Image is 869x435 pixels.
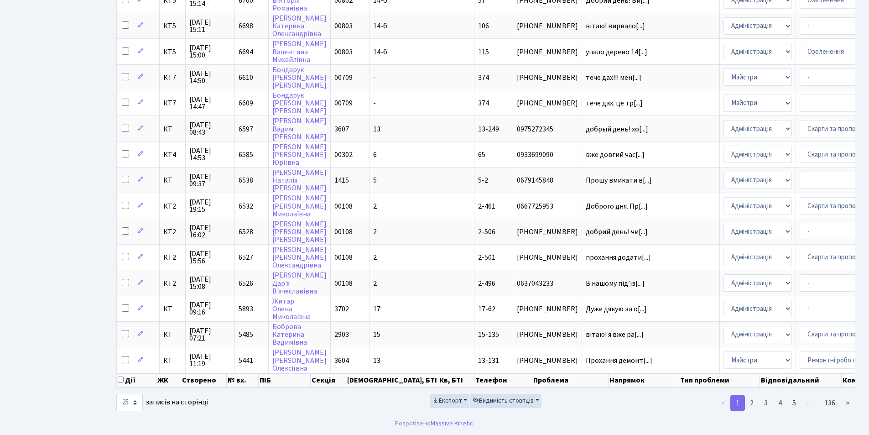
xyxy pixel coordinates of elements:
[181,373,227,387] th: Створено
[474,373,532,387] th: Телефон
[189,327,231,342] span: [DATE] 07:21
[163,228,182,236] span: КТ2
[189,224,231,239] span: [DATE] 16:02
[473,396,534,405] span: Видимість стовпців
[517,228,578,236] span: [PHONE_NUMBER]
[478,304,495,314] span: 17-62
[272,116,327,142] a: [PERSON_NAME]Вадим[PERSON_NAME]
[759,395,773,411] a: 3
[272,13,327,39] a: [PERSON_NAME]КатеринаОлександрівна
[373,304,380,314] span: 17
[840,395,855,411] a: >
[163,305,182,313] span: КТ
[334,47,353,57] span: 00803
[163,126,182,133] span: КТ
[773,395,787,411] a: 4
[272,65,327,90] a: Бондарук[PERSON_NAME][PERSON_NAME]
[373,252,377,262] span: 2
[373,47,387,57] span: 14-б
[272,39,327,65] a: [PERSON_NAME]ВалентинаМихайлівна
[189,44,231,59] span: [DATE] 15:00
[334,73,353,83] span: 00709
[478,252,495,262] span: 2-501
[517,74,578,81] span: [PHONE_NUMBER]
[478,356,499,366] span: 13-131
[117,373,156,387] th: Дії
[334,278,353,288] span: 00108
[787,395,801,411] a: 5
[189,353,231,367] span: [DATE] 11:19
[163,100,182,107] span: КТ7
[334,330,349,340] span: 2903
[189,121,231,136] span: [DATE] 08:43
[272,245,327,270] a: [PERSON_NAME][PERSON_NAME]Олександрівна
[334,201,353,211] span: 00108
[272,219,327,245] a: [PERSON_NAME][PERSON_NAME][PERSON_NAME]
[478,227,495,237] span: 2-506
[517,280,578,287] span: 0637043233
[478,98,489,108] span: 374
[334,252,353,262] span: 00108
[334,150,353,160] span: 00302
[227,373,258,387] th: № вх.
[272,194,327,219] a: [PERSON_NAME][PERSON_NAME]Миколаївна
[189,250,231,265] span: [DATE] 15:56
[586,201,648,211] span: Доброго дня. Пр[...]
[272,271,327,296] a: [PERSON_NAME]Дар'яВ'ячеславівна
[586,150,645,160] span: вже довгий час[...]
[272,348,327,373] a: [PERSON_NAME][PERSON_NAME]Олексіївна
[609,373,679,387] th: Напрямок
[239,227,253,237] span: 6528
[311,373,347,387] th: Секція
[239,278,253,288] span: 6526
[517,254,578,261] span: [PHONE_NUMBER]
[517,357,578,364] span: [PHONE_NUMBER]
[189,276,231,290] span: [DATE] 15:08
[272,322,307,347] a: БоброваКатеринаВадимівна
[334,175,349,185] span: 1415
[532,373,608,387] th: Проблема
[163,177,182,184] span: КТ
[163,280,182,287] span: КТ2
[373,278,377,288] span: 2
[478,47,489,57] span: 115
[239,73,253,83] span: 6610
[586,356,652,366] span: Прохання демонт[...]
[189,199,231,213] span: [DATE] 19:15
[517,305,578,313] span: [PHONE_NUMBER]
[517,48,578,56] span: [PHONE_NUMBER]
[239,21,253,31] span: 6698
[478,73,489,83] span: 374
[478,150,485,160] span: 65
[189,301,231,316] span: [DATE] 09:16
[373,73,376,83] span: -
[239,150,253,160] span: 6585
[272,168,327,193] a: [PERSON_NAME]Наталія[PERSON_NAME]
[730,395,745,411] a: 1
[517,177,578,184] span: 0679145848
[239,304,253,314] span: 5893
[239,356,253,366] span: 5441
[478,21,489,31] span: 106
[586,98,643,108] span: тече дах. це тр[...]
[373,21,387,31] span: 14-б
[586,47,647,57] span: упало дерево 14[...]
[432,396,462,405] span: Експорт
[163,22,182,30] span: КТ5
[239,98,253,108] span: 6609
[517,100,578,107] span: [PHONE_NUMBER]
[239,252,253,262] span: 6527
[586,278,645,288] span: В нашому підʼїз[...]
[586,227,648,237] span: добрий день! чи[...]
[586,175,652,185] span: Прошу вмикати в[...]
[517,203,578,210] span: 0667725953
[586,304,647,314] span: Дуже дякую за о[...]
[239,330,253,340] span: 5485
[744,395,759,411] a: 2
[163,48,182,56] span: КТ5
[163,357,182,364] span: КТ
[334,227,353,237] span: 00108
[259,373,311,387] th: ПІБ
[373,98,376,108] span: -
[395,419,474,429] div: Розроблено .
